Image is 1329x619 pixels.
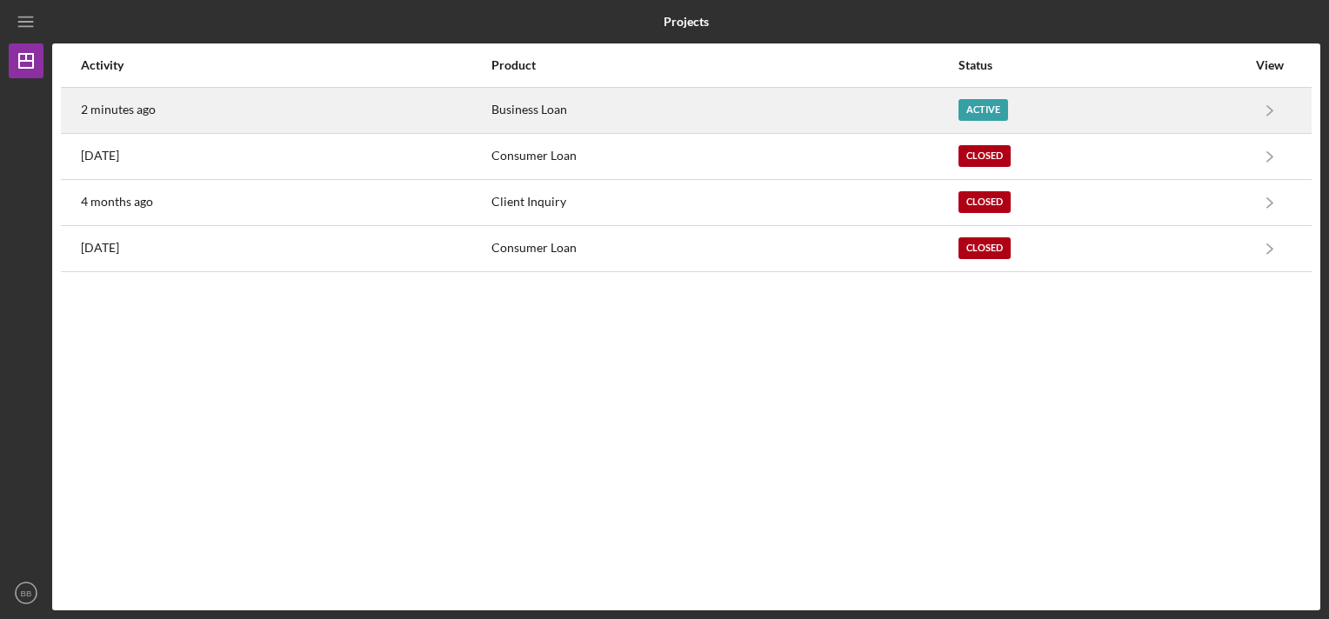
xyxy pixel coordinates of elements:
div: Business Loan [491,89,957,132]
div: Product [491,58,957,72]
b: Projects [664,15,709,29]
div: Activity [81,58,490,72]
div: Closed [958,191,1011,213]
time: 2025-04-30 21:10 [81,195,153,209]
div: Closed [958,145,1011,167]
time: 2024-12-04 05:21 [81,241,119,255]
div: Status [958,58,1246,72]
text: BB [21,589,32,598]
div: Client Inquiry [491,181,957,224]
time: 2025-08-27 01:47 [81,103,156,116]
div: Consumer Loan [491,135,957,178]
div: Closed [958,237,1011,259]
div: Consumer Loan [491,227,957,270]
div: Active [958,99,1008,121]
div: View [1248,58,1292,72]
time: 2025-06-11 18:49 [81,149,119,163]
button: BB [9,576,43,610]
